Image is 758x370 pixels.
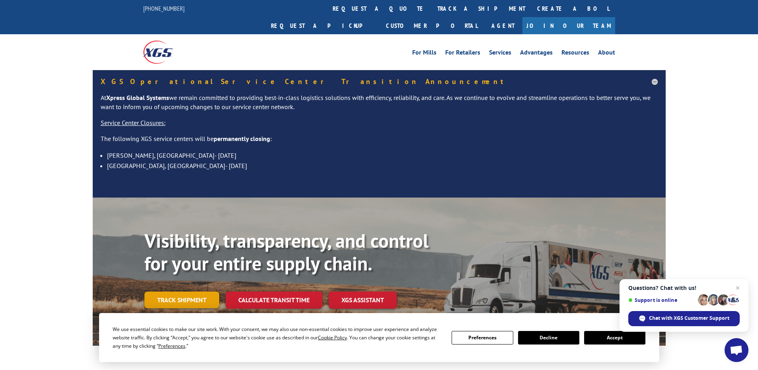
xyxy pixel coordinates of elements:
li: [PERSON_NAME], [GEOGRAPHIC_DATA]- [DATE] [107,150,658,161]
button: Accept [584,331,645,345]
a: For Retailers [445,49,480,58]
a: Calculate transit time [226,292,322,309]
b: Visibility, transparency, and control for your entire supply chain. [144,228,429,276]
div: Cookie Consent Prompt [99,313,659,362]
u: Service Center Closures: [101,119,166,127]
a: Resources [561,49,589,58]
div: We use essential cookies to make our site work. With your consent, we may also use non-essential ... [113,325,442,350]
a: Open chat [725,338,748,362]
p: At we remain committed to providing best-in-class logistics solutions with efficiency, reliabilit... [101,93,658,119]
a: Customer Portal [380,17,483,34]
strong: Xpress Global Systems [106,94,169,102]
a: Services [489,49,511,58]
span: Chat with XGS Customer Support [649,315,729,322]
a: XGS ASSISTANT [329,292,397,309]
span: Questions? Chat with us! [628,285,740,291]
span: Chat with XGS Customer Support [628,311,740,326]
a: [PHONE_NUMBER] [143,4,185,12]
span: Preferences [158,343,185,349]
a: Advantages [520,49,553,58]
button: Preferences [452,331,513,345]
li: [GEOGRAPHIC_DATA], [GEOGRAPHIC_DATA]- [DATE] [107,161,658,171]
a: Track shipment [144,292,219,308]
p: The following XGS service centers will be : [101,134,658,150]
a: Request a pickup [265,17,380,34]
strong: permanently closing [214,135,270,143]
button: Decline [518,331,579,345]
a: Agent [483,17,522,34]
a: For Mills [412,49,436,58]
h5: XGS Operational Service Center Transition Announcement [101,78,658,85]
span: Cookie Policy [318,334,347,341]
span: Support is online [628,297,695,303]
a: Join Our Team [522,17,615,34]
a: About [598,49,615,58]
